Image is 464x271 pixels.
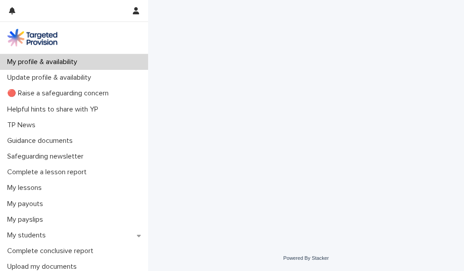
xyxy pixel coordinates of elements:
p: Guidance documents [4,137,80,145]
p: Update profile & availability [4,73,98,82]
p: TP News [4,121,43,129]
img: M5nRWzHhSzIhMunXDL62 [7,29,57,47]
p: Complete a lesson report [4,168,94,176]
p: Upload my documents [4,262,84,271]
p: My payslips [4,215,50,224]
p: My payouts [4,200,50,208]
p: Safeguarding newsletter [4,152,91,161]
p: My lessons [4,184,49,192]
a: Powered By Stacker [283,255,328,261]
p: Complete conclusive report [4,247,101,255]
p: Helpful hints to share with YP [4,105,105,114]
p: My students [4,231,53,240]
p: 🔴 Raise a safeguarding concern [4,89,116,98]
p: My profile & availability [4,58,84,66]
